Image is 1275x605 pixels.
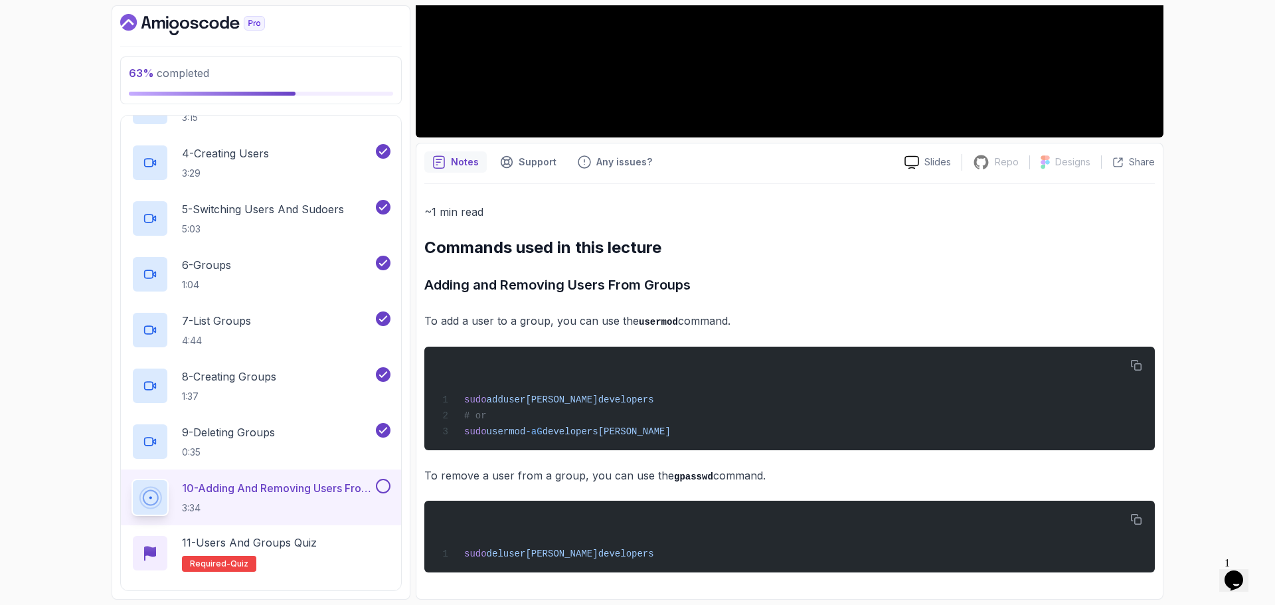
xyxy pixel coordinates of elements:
p: To remove a user from a group, you can use the command. [424,466,1155,485]
span: developers [598,549,654,559]
p: Support [519,155,556,169]
p: 5 - Switching Users And Sudoers [182,201,344,217]
p: 1:37 [182,390,276,403]
span: [PERSON_NAME] [525,394,598,405]
code: gpasswd [674,472,713,482]
span: usermod [487,426,526,437]
button: 5-Switching Users And Sudoers5:03 [131,200,390,237]
p: 11 - Users and Groups Quiz [182,535,317,551]
p: 7 - List Groups [182,313,251,329]
p: 5:03 [182,222,344,236]
p: To add a user to a group, you can use the command. [424,311,1155,331]
iframe: To enrich screen reader interactions, please activate Accessibility in Grammarly extension settings [1219,552,1262,592]
button: notes button [424,151,487,173]
p: 4 - Creating Users [182,145,269,161]
h3: Adding and Removing Users From Groups [424,274,1155,296]
button: 11-Users and Groups QuizRequired-quiz [131,535,390,572]
p: 6 - Groups [182,257,231,273]
p: 3:15 [182,111,373,124]
a: Slides [894,155,962,169]
span: [PERSON_NAME] [598,426,671,437]
p: 3:34 [182,501,373,515]
span: [PERSON_NAME] [525,549,598,559]
p: Repo [995,155,1019,169]
button: Support button [492,151,564,173]
button: 7-List Groups4:44 [131,311,390,349]
p: Designs [1055,155,1090,169]
p: 10 - Adding And Removing Users From Groups [182,480,373,496]
span: sudo [464,426,487,437]
span: deluser [487,549,526,559]
span: -aG [525,426,542,437]
p: 3:29 [182,167,269,180]
span: # or [464,410,487,421]
p: 4:44 [182,334,251,347]
button: 10-Adding And Removing Users From Groups3:34 [131,479,390,516]
span: sudo [464,549,487,559]
button: 6-Groups1:04 [131,256,390,293]
code: usermod [639,317,678,327]
p: 1:04 [182,278,231,292]
span: sudo [464,394,487,405]
button: 8-Creating Groups1:37 [131,367,390,404]
p: 0:35 [182,446,275,459]
a: Dashboard [120,14,296,35]
p: Share [1129,155,1155,169]
span: adduser [487,394,526,405]
span: quiz [230,559,248,569]
p: Any issues? [596,155,652,169]
button: Feedback button [570,151,660,173]
p: Slides [924,155,951,169]
p: 8 - Creating Groups [182,369,276,385]
span: completed [129,66,209,80]
span: Required- [190,559,230,569]
p: Notes [451,155,479,169]
span: 63 % [129,66,154,80]
span: developers [598,394,654,405]
p: ~1 min read [424,203,1155,221]
button: 4-Creating Users3:29 [131,144,390,181]
button: 9-Deleting Groups0:35 [131,423,390,460]
p: 9 - Deleting Groups [182,424,275,440]
span: developers [543,426,598,437]
button: Share [1101,155,1155,169]
h2: Commands used in this lecture [424,237,1155,258]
